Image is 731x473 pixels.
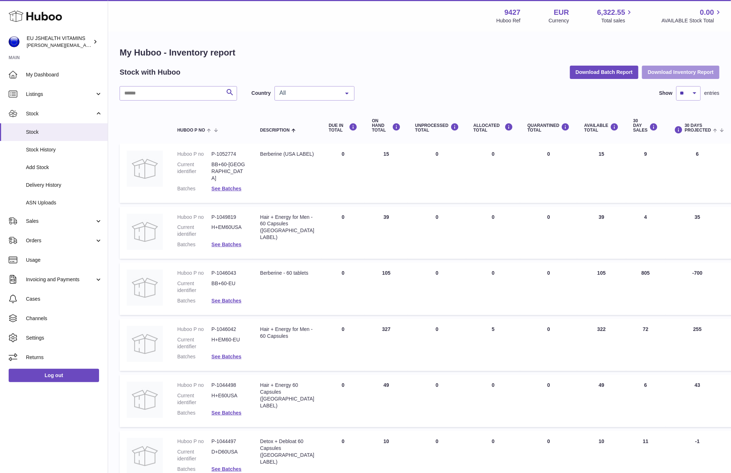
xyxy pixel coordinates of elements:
button: Download Inventory Report [642,66,719,79]
dd: BB+60-EU [211,280,246,294]
span: Description [260,128,290,133]
td: 15 [577,143,626,203]
span: Total sales [601,17,633,24]
div: Huboo Ref [496,17,521,24]
span: Stock History [26,146,102,153]
img: laura@jessicasepel.com [9,36,19,47]
dt: Batches [177,185,211,192]
dt: Huboo P no [177,438,211,445]
dd: H+E60USA [211,392,246,406]
h2: Stock with Huboo [120,67,180,77]
span: entries [704,90,719,97]
td: 0 [466,143,520,203]
div: EU JSHEALTH VITAMINS [27,35,92,49]
td: 49 [577,375,626,427]
dt: Batches [177,410,211,416]
td: 327 [365,319,408,371]
td: 72 [626,319,665,371]
span: Channels [26,315,102,322]
dd: P-1046042 [211,326,246,333]
span: Sales [26,218,95,225]
span: 0.00 [700,8,714,17]
span: 0 [547,382,550,388]
div: 30 DAY SALES [633,119,658,133]
td: 4 [626,207,665,259]
a: See Batches [211,410,241,416]
span: 0 [547,151,550,157]
td: 43 [665,375,730,427]
dt: Huboo P no [177,270,211,277]
dt: Huboo P no [177,326,211,333]
div: Berberine - 60 tablets [260,270,314,277]
dd: P-1044498 [211,382,246,389]
dd: P-1052774 [211,151,246,158]
span: Listings [26,91,95,98]
span: Add Stock [26,164,102,171]
td: 0 [466,207,520,259]
div: ALLOCATED Total [473,123,513,133]
span: My Dashboard [26,71,102,78]
span: Returns [26,354,102,361]
dt: Batches [177,297,211,304]
td: 0 [321,143,365,203]
a: 0.00 AVAILABLE Stock Total [661,8,722,24]
td: 0 [408,207,466,259]
dd: P-1044497 [211,438,246,445]
td: -700 [665,262,730,315]
td: 322 [577,319,626,371]
label: Show [659,90,673,97]
div: ON HAND Total [372,119,401,133]
button: Download Batch Report [570,66,639,79]
td: 805 [626,262,665,315]
div: Hair + Energy for Men - 60 Capsules ([GEOGRAPHIC_DATA] LABEL) [260,214,314,241]
dt: Current identifier [177,161,211,182]
strong: EUR [554,8,569,17]
div: Detox + Debloat 60 Capsules ([GEOGRAPHIC_DATA] LABEL) [260,438,314,465]
dd: P-1046043 [211,270,246,277]
span: Cases [26,296,102,302]
img: product image [127,270,163,306]
img: product image [127,382,163,418]
img: product image [127,214,163,250]
span: Huboo P no [177,128,205,133]
div: DUE IN TOTAL [329,123,357,133]
span: All [278,89,340,97]
td: 0 [321,207,365,259]
dt: Batches [177,466,211,473]
td: 15 [365,143,408,203]
div: Hair + Energy 60 Capsules ([GEOGRAPHIC_DATA] LABEL) [260,382,314,409]
span: 6,322.55 [597,8,625,17]
td: 0 [321,375,365,427]
td: 0 [321,262,365,315]
div: QUARANTINED Total [527,123,570,133]
a: See Batches [211,466,241,472]
span: AVAILABLE Stock Total [661,17,722,24]
a: See Batches [211,298,241,304]
img: product image [127,326,163,362]
td: 0 [408,319,466,371]
span: 0 [547,438,550,444]
td: 9 [626,143,665,203]
dt: Batches [177,353,211,360]
td: 255 [665,319,730,371]
div: Berberine (USA LABEL) [260,151,314,158]
label: Country [251,90,271,97]
dt: Current identifier [177,448,211,462]
strong: 9427 [504,8,521,17]
dd: H+EM60-EU [211,336,246,350]
td: 0 [466,262,520,315]
dt: Current identifier [177,336,211,350]
td: 0 [408,262,466,315]
dt: Batches [177,241,211,248]
img: product image [127,151,163,187]
div: Currency [549,17,569,24]
dt: Current identifier [177,224,211,238]
a: See Batches [211,354,241,359]
td: 39 [365,207,408,259]
td: 49 [365,375,408,427]
dd: BB+60-[GEOGRAPHIC_DATA] [211,161,246,182]
span: Settings [26,335,102,341]
dt: Current identifier [177,280,211,294]
span: [PERSON_NAME][EMAIL_ADDRESS][DOMAIN_NAME] [27,42,144,48]
div: Hair + Energy for Men - 60 Capsules [260,326,314,340]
